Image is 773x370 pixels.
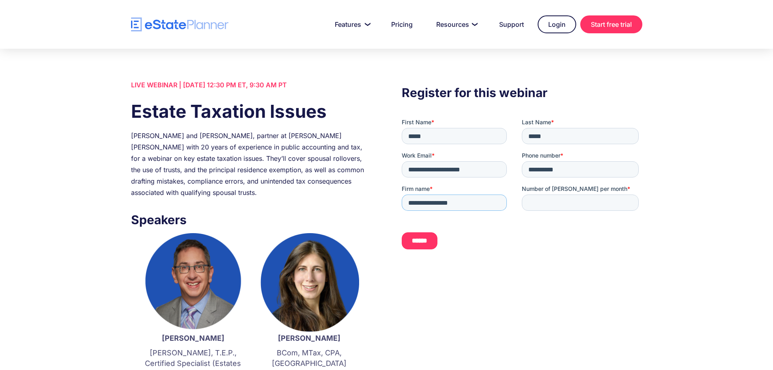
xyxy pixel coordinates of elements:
[131,17,228,32] a: home
[162,334,224,342] strong: [PERSON_NAME]
[381,16,422,32] a: Pricing
[131,79,371,91] div: LIVE WEBINAR | [DATE] 12:30 PM ET, 9:30 AM PT
[489,16,534,32] a: Support
[580,15,642,33] a: Start free trial
[538,15,576,33] a: Login
[131,99,371,124] h1: Estate Taxation Issues
[259,348,359,369] p: BCom, MTax, CPA, [GEOGRAPHIC_DATA]
[402,118,642,256] iframe: Form 0
[131,130,371,198] div: [PERSON_NAME] and [PERSON_NAME], partner at [PERSON_NAME] [PERSON_NAME] with 20 years of experien...
[131,210,371,229] h3: Speakers
[426,16,485,32] a: Resources
[278,334,340,342] strong: [PERSON_NAME]
[402,83,642,102] h3: Register for this webinar
[325,16,377,32] a: Features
